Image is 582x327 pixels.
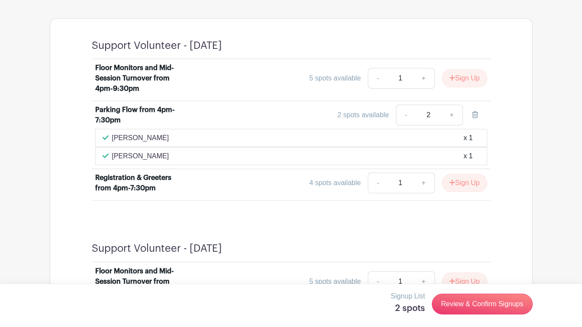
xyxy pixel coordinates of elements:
[368,68,388,89] a: -
[92,39,222,52] h4: Support Volunteer - [DATE]
[442,69,487,87] button: Sign Up
[368,271,388,292] a: -
[413,68,434,89] a: +
[396,105,416,125] a: -
[112,151,169,161] p: [PERSON_NAME]
[391,291,425,301] p: Signup List
[413,271,434,292] a: +
[413,173,434,193] a: +
[95,105,183,125] div: Parking Flow from 4pm-7:30pm
[95,63,183,94] div: Floor Monitors and Mid-Session Turnover from 4pm-9:30pm
[309,276,361,287] div: 5 spots available
[309,178,361,188] div: 4 spots available
[442,174,487,192] button: Sign Up
[95,266,183,297] div: Floor Monitors and Mid-Session Turnover from 4pm-9:30pm
[432,294,532,314] a: Review & Confirm Signups
[463,133,473,143] div: x 1
[338,110,389,120] div: 2 spots available
[463,151,473,161] div: x 1
[441,105,463,125] a: +
[112,133,169,143] p: [PERSON_NAME]
[95,173,183,193] div: Registration & Greeters from 4pm-7:30pm
[92,242,222,255] h4: Support Volunteer - [DATE]
[442,272,487,291] button: Sign Up
[391,303,425,314] h5: 2 spots
[368,173,388,193] a: -
[309,73,361,83] div: 5 spots available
